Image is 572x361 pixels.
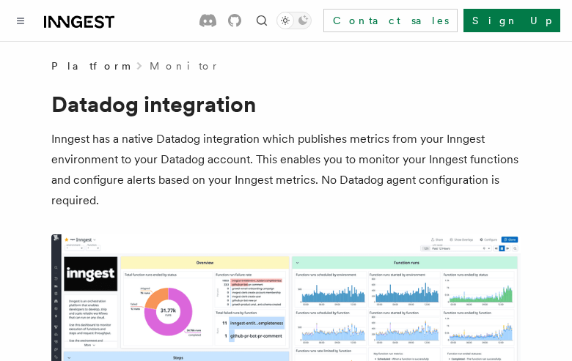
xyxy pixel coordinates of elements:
p: Inngest has a native Datadog integration which publishes metrics from your Inngest environment to... [51,129,521,211]
button: Toggle navigation [12,12,29,29]
span: Platform [51,59,129,73]
h1: Datadog integration [51,91,521,117]
a: Monitor [150,59,219,73]
button: Toggle dark mode [276,12,312,29]
button: Find something... [253,12,271,29]
a: Contact sales [323,9,458,32]
a: Sign Up [463,9,560,32]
